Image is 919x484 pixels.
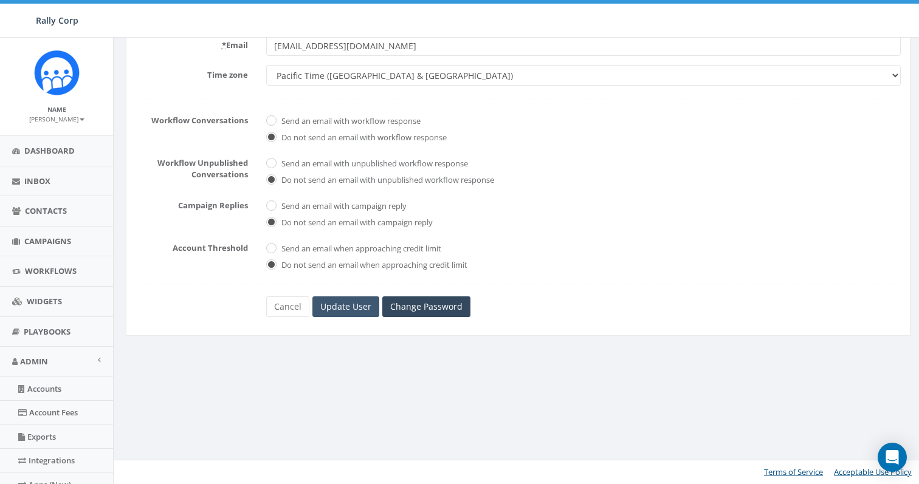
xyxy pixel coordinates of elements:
[24,145,75,156] span: Dashboard
[24,236,71,247] span: Campaigns
[222,39,226,50] abbr: required
[126,153,257,180] label: Workflow Unpublished Conversations
[278,243,441,255] label: Send an email when approaching credit limit
[382,296,470,317] a: Change Password
[36,15,78,26] span: Rally Corp
[278,217,433,229] label: Do not send an email with campaign reply
[25,265,77,276] span: Workflows
[47,105,66,114] small: Name
[126,35,257,51] label: Email
[312,296,379,317] input: Update User
[266,296,309,317] a: Cancel
[126,111,257,126] label: Workflow Conversations
[278,259,467,271] label: Do not send an email when approaching credit limit
[126,196,257,211] label: Campaign Replies
[20,356,48,367] span: Admin
[278,132,447,144] label: Do not send an email with workflow response
[126,65,257,81] label: Time zone
[29,113,84,124] a: [PERSON_NAME]
[764,466,823,477] a: Terms of Service
[29,115,84,123] small: [PERSON_NAME]
[278,115,421,128] label: Send an email with workflow response
[24,326,71,337] span: Playbooks
[34,50,80,95] img: Icon_1.png
[878,443,907,472] div: Open Intercom Messenger
[834,466,912,477] a: Acceptable Use Policy
[25,205,67,216] span: Contacts
[24,176,50,186] span: Inbox
[278,174,494,186] label: Do not send an email with unpublished workflow response
[126,238,257,254] label: Account Threshold
[27,296,62,307] span: Widgets
[278,158,468,170] label: Send an email with unpublished workflow response
[278,200,407,213] label: Send an email with campaign reply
